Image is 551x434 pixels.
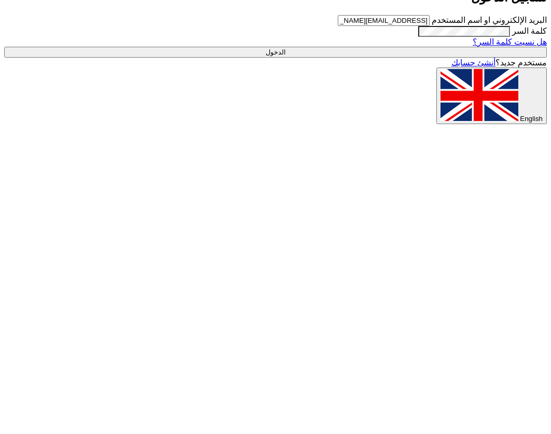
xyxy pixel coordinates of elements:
[338,15,430,26] input: أدخل بريد العمل الإلكتروني او اسم المستخدم الخاص بك ...
[440,69,518,121] img: en-US.png
[512,26,547,35] label: كلمة السر
[436,67,547,124] button: English
[4,58,547,67] div: مستخدم جديد؟
[520,115,543,123] span: English
[451,58,495,67] a: أنشئ حسابك
[473,37,547,46] a: هل نسيت كلمة السر؟
[4,47,547,58] input: الدخول
[432,16,547,24] label: البريد الإلكتروني او اسم المستخدم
